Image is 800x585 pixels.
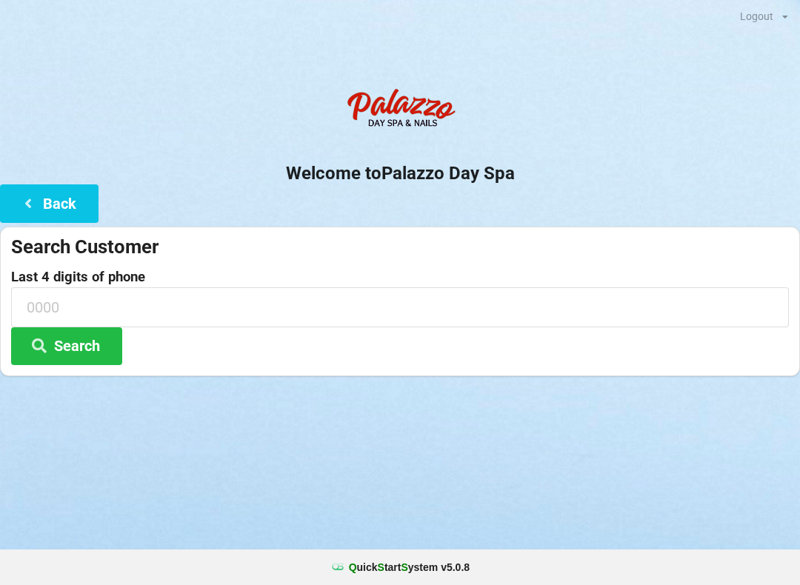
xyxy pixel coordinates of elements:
div: Logout [740,11,773,21]
div: Search Customer [11,235,789,259]
span: S [378,561,384,573]
b: uick tart ystem v 5.0.8 [349,560,470,575]
input: 0000 [11,287,789,327]
button: Search [11,327,122,365]
img: PalazzoDaySpaNails-Logo.png [341,81,459,140]
img: favicon.ico [330,560,345,575]
span: S [401,561,407,573]
label: Last 4 digits of phone [11,270,789,284]
span: Q [349,561,357,573]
